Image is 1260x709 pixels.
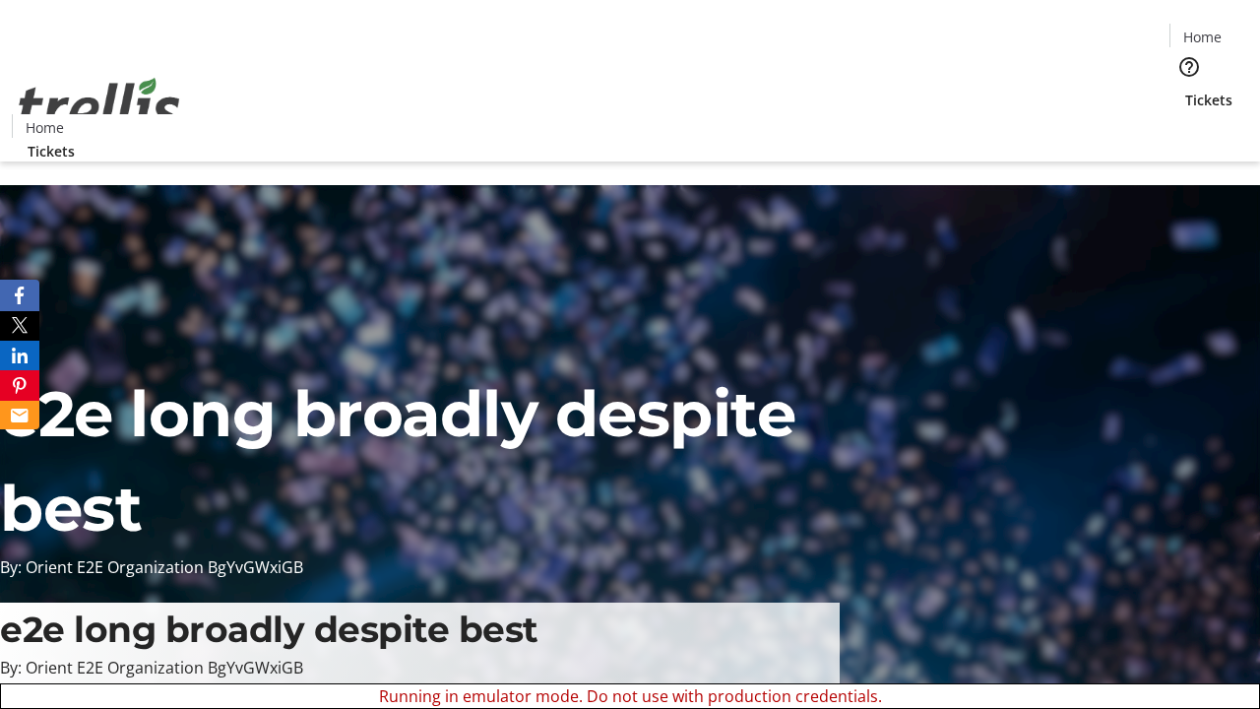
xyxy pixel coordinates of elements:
span: Home [26,117,64,138]
a: Tickets [1169,90,1248,110]
a: Home [13,117,76,138]
a: Tickets [12,141,91,161]
span: Tickets [1185,90,1232,110]
span: Home [1183,27,1222,47]
a: Home [1170,27,1233,47]
img: Orient E2E Organization BgYvGWxiGB's Logo [12,56,187,155]
span: Tickets [28,141,75,161]
button: Help [1169,47,1209,87]
button: Cart [1169,110,1209,150]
